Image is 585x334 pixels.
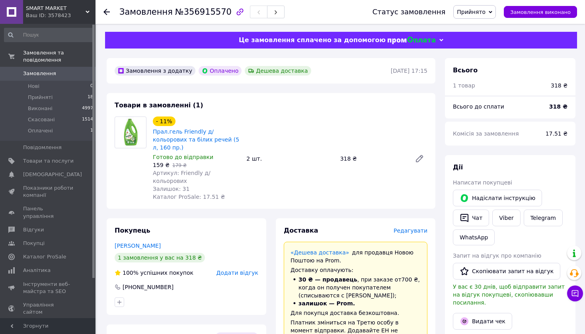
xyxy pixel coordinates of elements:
span: [DEMOGRAPHIC_DATA] [23,171,82,178]
div: Повернутися назад [103,8,110,16]
button: Надіслати інструкцію [453,190,542,206]
span: залишок — Prom. [298,300,355,307]
span: Додати відгук [216,270,258,276]
span: Скасовані [28,116,55,123]
div: Замовлення з додатку [115,66,195,76]
div: Дешева доставка [245,66,311,76]
span: Повідомлення [23,144,62,151]
div: 318 ₴ [337,153,408,164]
span: №356915570 [175,7,232,17]
button: Чат [453,210,489,226]
div: успішних покупок [115,269,193,277]
span: Покупці [23,240,45,247]
button: Видати чек [453,313,512,330]
span: Запит на відгук про компанію [453,252,541,259]
span: Інструменти веб-майстра та SEO [23,281,74,295]
div: Оплачено [199,66,242,76]
span: Нові [28,83,39,90]
span: Комісія за замовлення [453,130,519,137]
span: 4997 [82,105,93,112]
span: 18 [88,94,93,101]
span: Прийнято [457,9,486,15]
div: Ваш ID: 3578423 [26,12,96,19]
span: Покупець [115,227,150,234]
button: Чат з покупцем [567,285,583,301]
span: 30 ₴ — продавець [298,276,357,283]
span: 0 [90,83,93,90]
span: 1 [90,127,93,134]
span: Прийняті [28,94,53,101]
img: evopay logo [388,37,435,44]
div: Статус замовлення [372,8,446,16]
b: 318 ₴ [549,103,567,110]
div: Для покупця доставка безкоштовна. [291,309,421,317]
img: Прал.гель Friendly д/кольорових та білих речей (5 л, 160 пр.) [119,117,142,148]
span: Оплачені [28,127,53,134]
span: Артикул: Friendly д/кольорових [153,170,211,184]
button: Скопіювати запит на відгук [453,263,560,280]
span: Товари та послуги [23,157,74,165]
a: WhatsApp [453,229,495,245]
span: Замовлення [119,7,173,17]
time: [DATE] 17:15 [391,68,427,74]
span: Це замовлення сплачено за допомогою [239,36,386,44]
span: Відгуки [23,226,44,233]
span: Залишок: 31 [153,186,189,192]
a: Редагувати [411,151,427,167]
span: Управління сайтом [23,301,74,316]
span: Всього [453,66,478,74]
a: Telegram [524,210,563,226]
div: [PHONE_NUMBER] [122,283,174,291]
span: 1 товар [453,82,475,89]
span: Замовлення та повідомлення [23,49,96,64]
span: Виконані [28,105,53,112]
input: Пошук [4,28,94,42]
span: SMART MARKET [26,5,86,12]
span: Каталог ProSale: 17.51 ₴ [153,194,225,200]
span: Панель управління [23,205,74,219]
div: 318 ₴ [551,82,567,89]
span: Всього до сплати [453,103,504,110]
span: Замовлення виконано [510,9,571,15]
a: «Дешева доставка» [291,249,349,256]
span: Написати покупцеві [453,179,512,186]
span: 179 ₴ [172,163,187,168]
span: 1514 [82,116,93,123]
span: Замовлення [23,70,56,77]
a: Viber [492,210,520,226]
span: У вас є 30 днів, щоб відправити запит на відгук покупцеві, скопіювавши посилання. [453,284,565,306]
span: Каталог ProSale [23,253,66,260]
div: для продавця Новою Поштою на Prom. [291,249,421,264]
span: Аналітика [23,267,51,274]
div: - 11% [153,117,175,126]
span: Товари в замовленні (1) [115,101,203,109]
span: Готово до відправки [153,154,213,160]
span: Редагувати [394,227,427,234]
div: 1 замовлення у вас на 318 ₴ [115,253,205,262]
button: Замовлення виконано [504,6,577,18]
li: , при заказе от 700 ₴ , когда он получен покупателем (списываются с [PERSON_NAME]); [291,276,421,299]
span: Дії [453,163,463,171]
span: 159 ₴ [153,162,170,168]
a: Прал.гель Friendly д/кольорових та білих речей (5 л, 160 пр.) [153,128,239,151]
span: Доставка [284,227,318,234]
span: Показники роботи компанії [23,184,74,199]
span: 100% [123,270,138,276]
a: [PERSON_NAME] [115,243,161,249]
span: 17.51 ₴ [546,130,567,137]
div: 2 шт. [243,153,337,164]
div: Доставку оплачують: [291,266,421,274]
